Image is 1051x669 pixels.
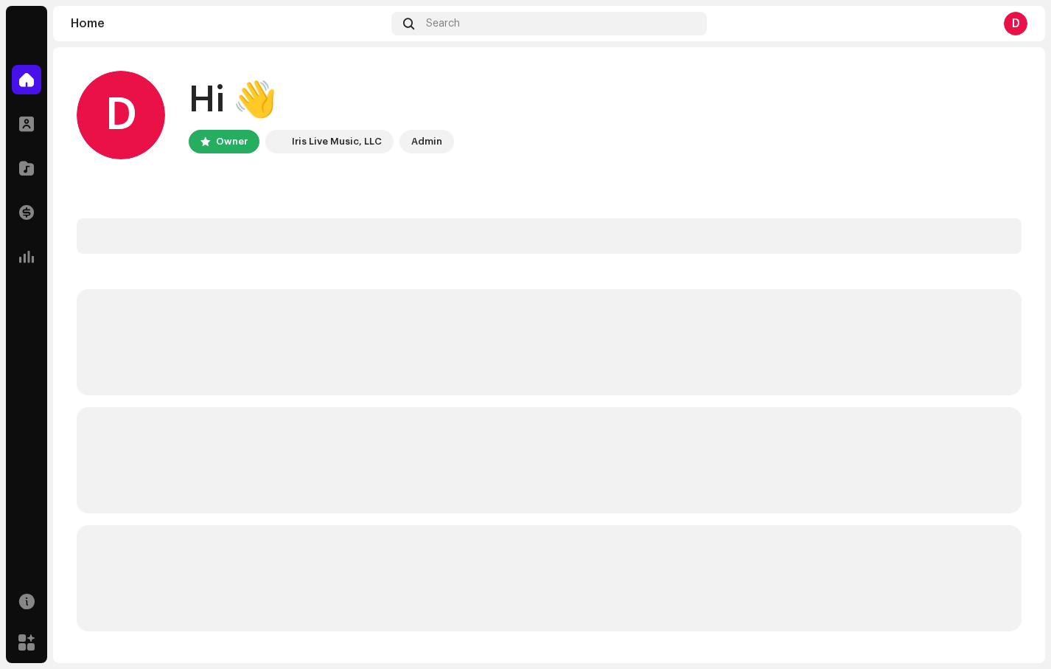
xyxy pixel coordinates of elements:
[216,133,248,150] div: Owner
[292,133,382,150] div: Iris Live Music, LLC
[71,18,385,30] div: Home
[77,71,165,159] div: D
[189,77,454,124] div: Hi 👋
[1004,12,1027,35] div: D
[426,18,460,30] span: Search
[411,133,442,150] div: Admin
[268,133,286,150] img: a6ef08d4-7f4e-4231-8c15-c968ef671a47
